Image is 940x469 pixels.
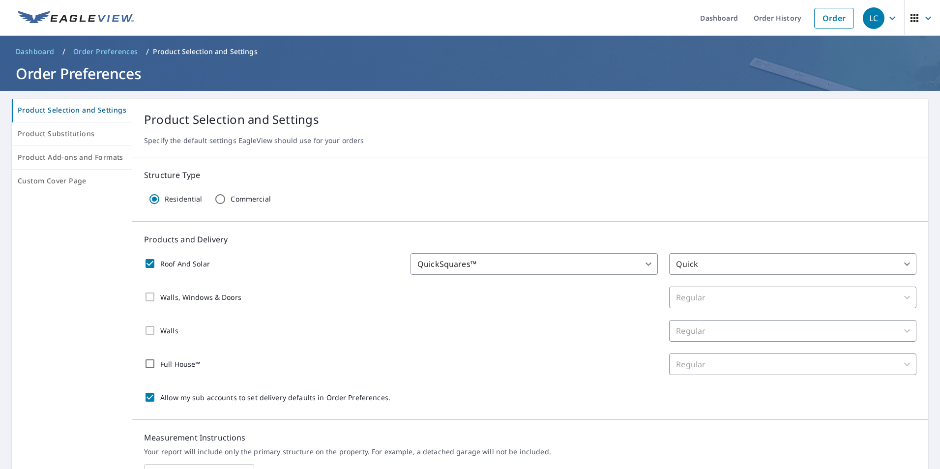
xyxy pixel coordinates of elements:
[144,432,916,443] p: Measurement Instructions
[160,359,201,369] p: Full House™
[12,99,132,193] div: tab-list
[411,253,658,275] div: QuickSquares™
[669,320,916,342] div: Regular
[160,292,241,302] p: Walls, Windows & Doors
[18,104,126,117] span: Product Selection and Settings
[62,46,65,58] li: /
[814,8,854,29] a: Order
[231,195,270,204] p: Commercial
[165,195,202,204] p: Residential
[18,128,126,140] span: Product Substitutions
[144,234,916,245] p: Products and Delivery
[669,253,916,275] div: Quick
[12,63,928,84] h1: Order Preferences
[16,47,55,57] span: Dashboard
[669,287,916,308] div: Regular
[144,136,916,145] p: Specify the default settings EagleView should use for your orders
[160,259,210,269] p: Roof And Solar
[144,169,916,181] p: Structure Type
[160,392,390,403] p: Allow my sub accounts to set delivery defaults in Order Preferences.
[160,325,178,336] p: Walls
[18,175,126,187] span: Custom Cover Page
[73,47,138,57] span: Order Preferences
[863,7,884,29] div: LC
[144,111,916,128] p: Product Selection and Settings
[669,353,916,375] div: Regular
[146,46,149,58] li: /
[144,447,916,456] p: Your report will include only the primary structure on the property. For example, a detached gara...
[69,44,142,59] a: Order Preferences
[12,44,928,59] nav: breadcrumb
[18,151,126,164] span: Product Add-ons and Formats
[18,11,134,26] img: EV Logo
[153,47,258,57] p: Product Selection and Settings
[12,44,59,59] a: Dashboard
